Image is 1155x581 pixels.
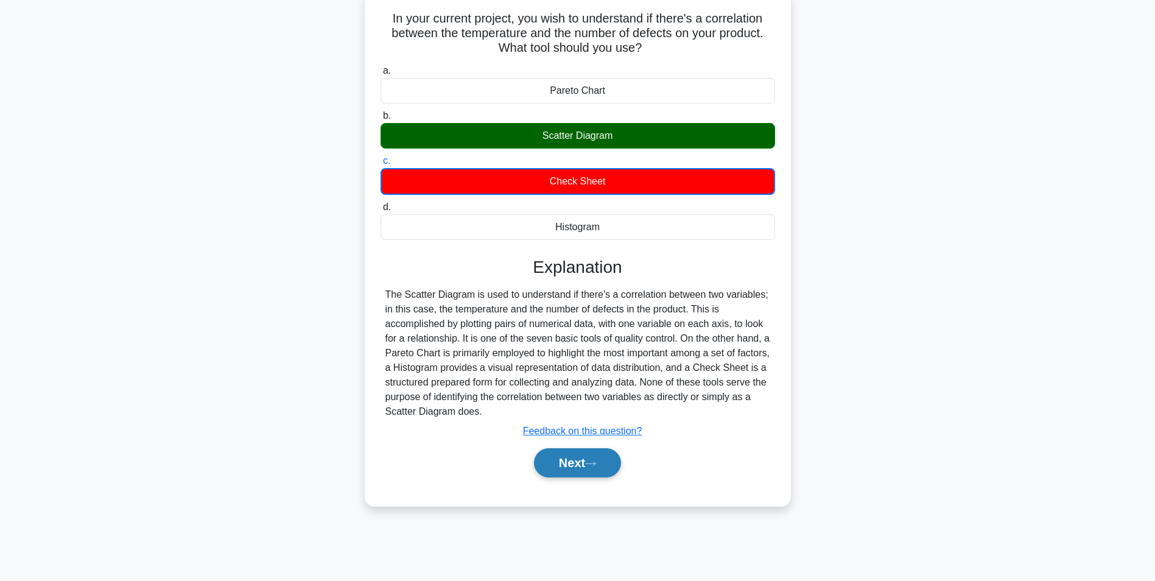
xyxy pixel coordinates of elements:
a: Feedback on this question? [523,426,642,436]
span: c. [383,155,390,166]
div: The Scatter Diagram is used to understand if there's a correlation between two variables; in this... [385,287,770,419]
div: Check Sheet [381,168,775,195]
div: Pareto Chart [381,78,775,104]
span: a. [383,65,391,76]
span: b. [383,110,391,121]
div: Histogram [381,214,775,240]
div: Scatter Diagram [381,123,775,149]
h3: Explanation [388,257,768,278]
span: d. [383,202,391,212]
h5: In your current project, you wish to understand if there's a correlation between the temperature ... [379,11,776,56]
button: Next [534,448,621,477]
